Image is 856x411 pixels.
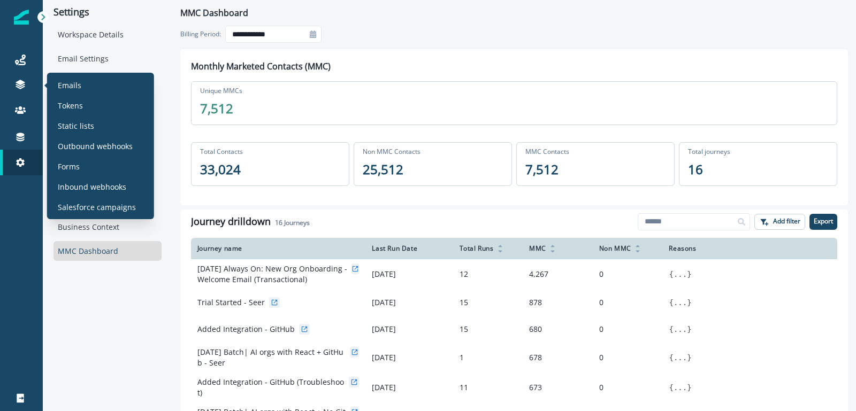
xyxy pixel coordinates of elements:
span: } [687,298,691,307]
div: Workspace Details [53,25,162,44]
span: { [669,325,673,334]
a: Forms [51,158,150,174]
td: 0 [593,373,663,402]
p: Add filter [773,218,800,225]
span: } [687,325,691,334]
td: 0 [593,259,663,289]
p: Settings [53,6,162,18]
p: Unique MMCs [200,86,242,96]
p: Export [814,218,833,225]
span: { [669,298,673,307]
td: 15 [453,316,523,343]
p: [DATE] [372,297,446,308]
td: 4,267 [523,259,593,289]
p: [DATE] [372,324,446,335]
button: ... [674,324,687,335]
p: Tokens [58,100,83,111]
button: ... [674,269,687,280]
p: Outbound webhooks [58,141,133,152]
span: } [687,270,691,278]
td: 678 [523,343,593,373]
td: 0 [593,343,663,373]
p: Static lists [58,120,94,131]
button: ... [674,297,687,308]
td: 15 [453,289,523,316]
div: Reasons [669,244,831,253]
a: Inbound webhooks [51,179,150,195]
p: 7,512 [200,99,233,118]
span: { [669,383,673,392]
td: 0 [593,289,663,316]
span: } [687,383,691,392]
p: Emails [58,80,81,91]
button: Export [809,214,837,230]
td: 1 [453,343,523,373]
div: Total Runs [460,243,517,254]
div: Email Settings [53,49,162,68]
p: Billing Period: [180,29,221,39]
p: [DATE] Always On: New Org Onboarding - Welcome Email (Transactional) [197,263,348,285]
td: 680 [523,316,593,343]
p: MMC Contacts [525,147,569,157]
p: Non MMC Contacts [363,147,421,157]
a: Static lists [51,118,150,134]
p: 7,512 [525,160,559,179]
h1: Journey drilldown [191,216,271,228]
a: Outbound webhooks [51,138,150,154]
p: Trial Started - Seer [197,297,265,308]
button: ... [674,352,687,363]
td: 11 [453,373,523,402]
td: 0 [593,316,663,343]
a: Emails [51,77,150,93]
div: Non MMC [599,243,656,254]
p: Total Contacts [200,147,243,157]
p: Salesforce campaigns [58,201,136,213]
p: Inbound webhooks [58,181,126,192]
p: [DATE] Batch| AI orgs with React + GitHub - Seer [197,347,346,368]
p: [DATE] [372,352,446,363]
span: { [669,270,673,278]
p: 33,024 [200,160,241,179]
p: Forms [58,161,80,172]
div: Business Context [53,217,162,237]
p: Monthly Marketed Contacts (MMC) [191,60,837,73]
div: Journey name [197,244,360,253]
span: { [669,353,673,362]
td: 878 [523,289,593,316]
span: 16 [275,218,282,227]
p: 16 [688,160,703,179]
p: [DATE] [372,382,446,393]
span: } [687,353,691,362]
a: Tokens [51,97,150,113]
a: Salesforce campaigns [51,199,150,215]
td: 12 [453,259,523,289]
img: Inflection [14,10,29,25]
p: Total journeys [688,147,730,157]
p: [DATE] [372,269,446,280]
p: 25,512 [363,160,403,179]
td: 673 [523,373,593,402]
button: Add filter [754,214,805,230]
p: Added Integration - GitHub (Troubleshoot) [197,377,345,398]
div: MMC [529,243,586,254]
div: Last Run Date [372,244,446,253]
p: Added Integration - GitHub [197,324,295,335]
div: MMC Dashboard [53,241,162,261]
button: ... [674,382,687,393]
h2: Journeys [275,219,310,227]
